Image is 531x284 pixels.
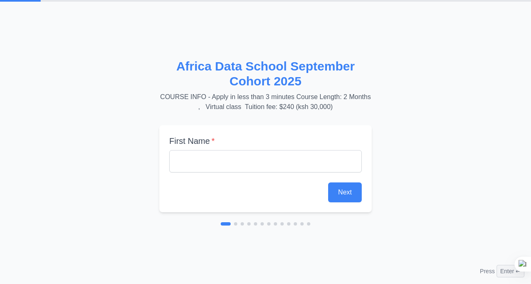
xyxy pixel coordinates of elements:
[169,135,362,147] label: First Name
[497,265,524,277] span: Enter ↵
[159,59,372,89] h2: Africa Data School September Cohort 2025
[480,265,524,277] div: Press
[328,182,362,202] button: Next
[159,92,372,112] p: COURSE INFO - Apply in less than 3 minutes Course Length: 2 Months , Virtual class Tuition fee: $...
